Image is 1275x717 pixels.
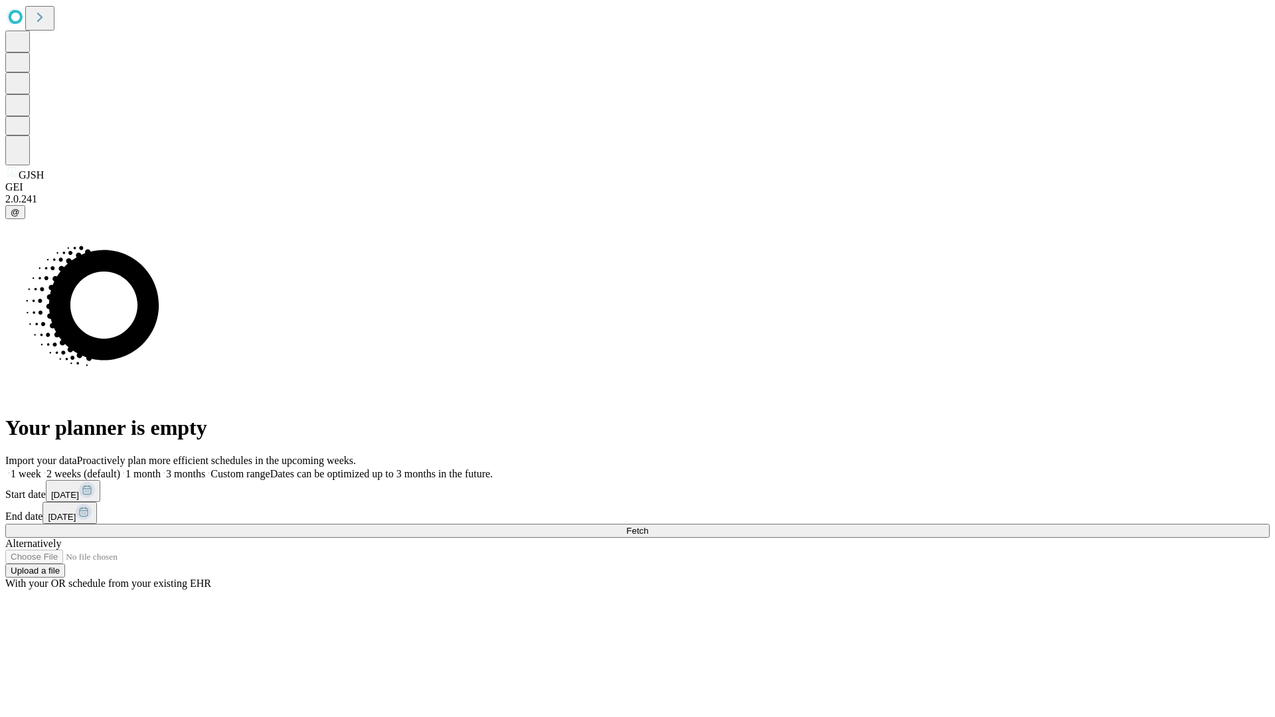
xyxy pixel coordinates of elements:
button: Upload a file [5,564,65,578]
div: 2.0.241 [5,193,1270,205]
span: GJSH [19,169,44,181]
span: Import your data [5,455,77,466]
span: 2 weeks (default) [46,468,120,479]
span: 1 month [126,468,161,479]
span: Proactively plan more efficient schedules in the upcoming weeks. [77,455,356,466]
span: Custom range [211,468,270,479]
h1: Your planner is empty [5,416,1270,440]
button: Fetch [5,524,1270,538]
span: [DATE] [51,490,79,500]
span: [DATE] [48,512,76,522]
div: GEI [5,181,1270,193]
span: Dates can be optimized up to 3 months in the future. [270,468,493,479]
span: 3 months [166,468,205,479]
span: Alternatively [5,538,61,549]
span: @ [11,207,20,217]
span: 1 week [11,468,41,479]
span: With your OR schedule from your existing EHR [5,578,211,589]
div: End date [5,502,1270,524]
span: Fetch [626,526,648,536]
div: Start date [5,480,1270,502]
button: [DATE] [46,480,100,502]
button: @ [5,205,25,219]
button: [DATE] [42,502,97,524]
